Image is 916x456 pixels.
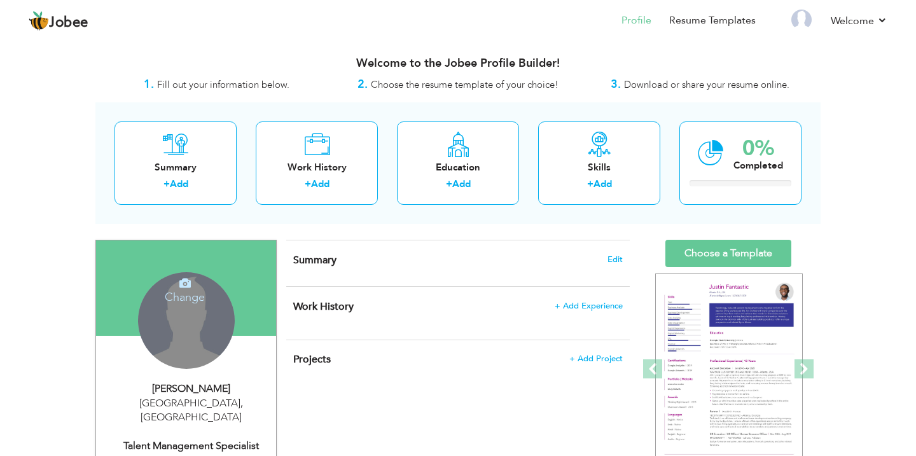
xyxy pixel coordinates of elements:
img: jobee.io [29,11,49,31]
span: Edit [607,255,623,264]
a: Add [170,177,188,190]
a: Resume Templates [669,13,756,28]
div: Summary [125,161,226,174]
span: Summary [293,253,337,267]
div: 0% [733,138,783,159]
a: Add [311,177,330,190]
a: Jobee [29,11,88,31]
div: Talent Management Specialist [106,439,276,453]
h3: Welcome to the Jobee Profile Builder! [95,57,821,70]
strong: 3. [611,76,621,92]
strong: 1. [144,76,154,92]
div: [PERSON_NAME] [106,382,276,396]
span: Projects [293,352,331,366]
span: , [240,396,243,410]
label: + [305,177,311,191]
div: Completed [733,159,783,172]
strong: 2. [357,76,368,92]
div: Work History [266,161,368,174]
div: [GEOGRAPHIC_DATA] [GEOGRAPHIC_DATA] [106,396,276,425]
div: Education [407,161,509,174]
a: Add [452,177,471,190]
label: + [163,177,170,191]
span: + Add Project [569,354,623,363]
label: + [446,177,452,191]
a: Welcome [831,13,887,29]
h4: This helps to show the companies you have worked for. [293,300,623,313]
span: + Add Experience [555,301,623,310]
span: Jobee [49,16,88,30]
span: Work History [293,300,354,314]
h4: Change [140,273,231,304]
h4: Adding a summary is a quick and easy way to highlight your experience and interests. [293,254,623,266]
label: + [587,177,593,191]
span: Fill out your information below. [157,78,289,91]
div: Skills [548,161,650,174]
span: Download or share your resume online. [624,78,789,91]
a: Choose a Template [665,240,791,267]
span: Choose the resume template of your choice! [371,78,559,91]
img: Profile Img [791,10,812,30]
a: Profile [621,13,651,28]
h4: This helps to highlight the project, tools and skills you have worked on. [293,353,623,366]
a: Add [593,177,612,190]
